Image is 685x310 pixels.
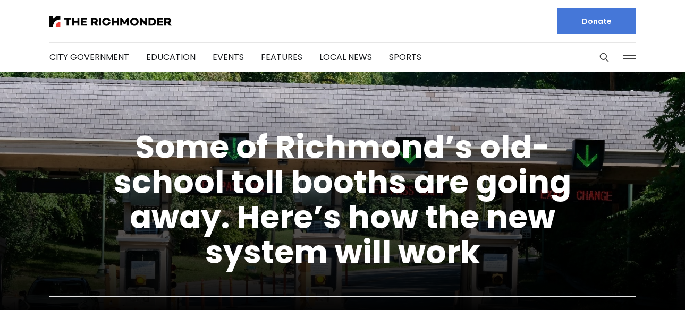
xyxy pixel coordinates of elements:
a: Sports [389,51,421,63]
iframe: portal-trigger [595,258,685,310]
a: Some of Richmond’s old-school toll booths are going away. Here’s how the new system will work [114,125,571,274]
img: The Richmonder [49,16,172,27]
a: Features [261,51,302,63]
a: Donate [557,8,636,34]
a: Events [213,51,244,63]
a: Local News [319,51,372,63]
a: Education [146,51,196,63]
button: Search this site [596,49,612,65]
a: City Government [49,51,129,63]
